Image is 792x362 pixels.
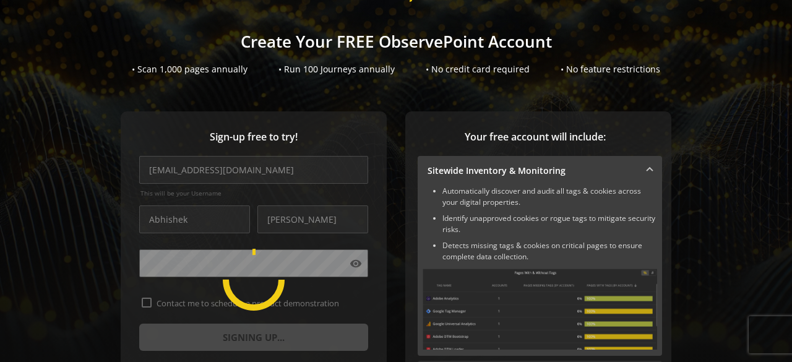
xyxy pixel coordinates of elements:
div: • No credit card required [426,63,530,75]
div: Sitewide Inventory & Monitoring [418,186,662,356]
div: • No feature restrictions [561,63,660,75]
div: • Scan 1,000 pages annually [132,63,247,75]
img: Sitewide Inventory & Monitoring [423,269,657,350]
div: • Run 100 Journeys annually [278,63,395,75]
span: Your free account will include: [418,130,653,144]
li: Identify unapproved cookies or rogue tags to mitigate security risks. [442,213,657,235]
span: Sign-up free to try! [139,130,368,144]
li: Detects missing tags & cookies on critical pages to ensure complete data collection. [442,240,657,262]
mat-expansion-panel-header: Sitewide Inventory & Monitoring [418,156,662,186]
mat-panel-title: Sitewide Inventory & Monitoring [428,165,637,177]
li: Automatically discover and audit all tags & cookies across your digital properties. [442,186,657,208]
